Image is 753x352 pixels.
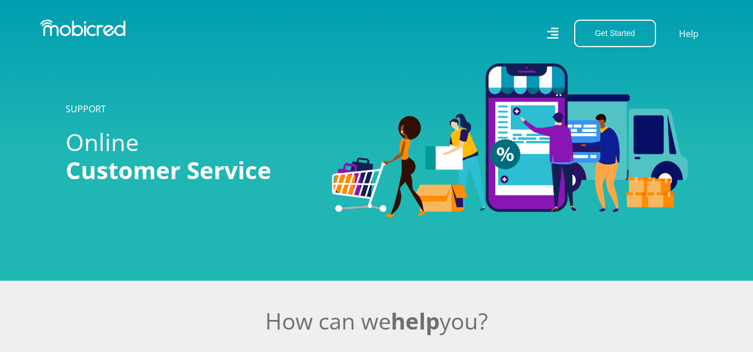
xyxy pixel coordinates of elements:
img: Categories [332,63,688,217]
h2: How can we you? [66,308,688,335]
a: Help [678,26,699,41]
span: help [391,305,440,336]
span: Customer Service [66,154,271,186]
button: Get Started [574,20,656,47]
a: SUPPORT [66,103,106,115]
img: Mobicred [40,20,126,36]
h1: Online [66,128,315,185]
